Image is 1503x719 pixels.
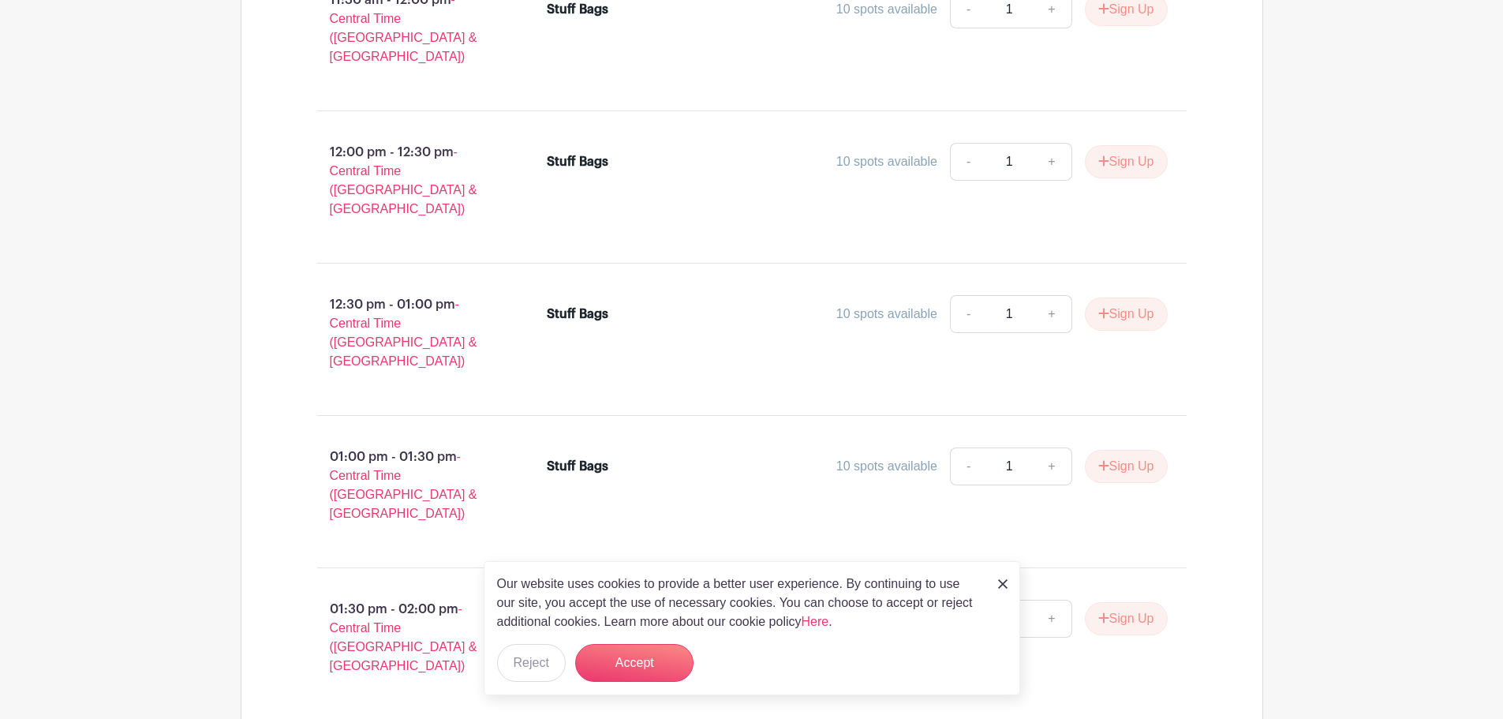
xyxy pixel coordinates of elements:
a: Here [802,615,829,628]
button: Sign Up [1085,450,1168,483]
button: Accept [575,644,694,682]
a: + [1032,143,1071,181]
p: 12:00 pm - 12:30 pm [292,137,522,225]
a: + [1032,295,1071,333]
button: Sign Up [1085,602,1168,635]
button: Sign Up [1085,145,1168,178]
span: - Central Time ([GEOGRAPHIC_DATA] & [GEOGRAPHIC_DATA]) [330,145,477,215]
a: - [950,143,986,181]
p: 01:00 pm - 01:30 pm [292,441,522,530]
a: + [1032,600,1071,638]
p: 01:30 pm - 02:00 pm [292,594,522,682]
p: Our website uses cookies to provide a better user experience. By continuing to use our site, you ... [497,575,981,631]
button: Sign Up [1085,298,1168,331]
a: - [950,295,986,333]
button: Reject [497,644,566,682]
a: - [950,448,986,485]
span: - Central Time ([GEOGRAPHIC_DATA] & [GEOGRAPHIC_DATA]) [330,298,477,368]
div: 10 spots available [836,152,937,171]
p: 12:30 pm - 01:00 pm [292,289,522,377]
span: - Central Time ([GEOGRAPHIC_DATA] & [GEOGRAPHIC_DATA]) [330,602,477,672]
div: Stuff Bags [547,152,608,171]
a: + [1032,448,1071,485]
img: close_button-5f87c8562297e5c2d7936805f587ecaba9071eb48480494691a3f1689db116b3.svg [998,579,1008,589]
div: 10 spots available [836,457,937,476]
div: 10 spots available [836,305,937,324]
div: Stuff Bags [547,457,608,476]
span: - Central Time ([GEOGRAPHIC_DATA] & [GEOGRAPHIC_DATA]) [330,450,477,520]
div: Stuff Bags [547,305,608,324]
